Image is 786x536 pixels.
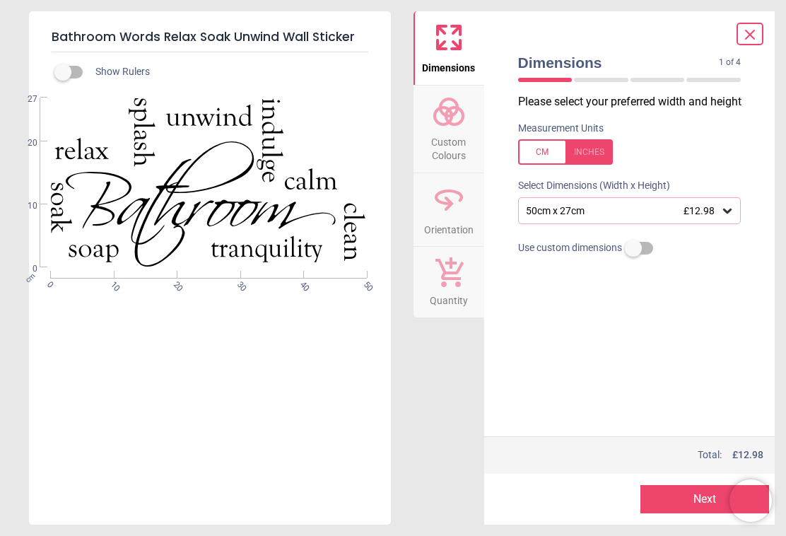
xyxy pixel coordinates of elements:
span: Dimensions [422,54,475,76]
h5: Bathroom Words Relax Soak Unwind Wall Sticker [52,23,368,52]
button: Custom Colours [413,86,484,173]
button: Dimensions [413,11,484,85]
span: Orientation [424,216,474,238]
div: Show Rulers [63,64,391,81]
span: Quantity [430,287,468,308]
span: cm [24,271,37,284]
span: Use custom dimensions [518,241,622,255]
span: 10 [107,279,117,289]
span: 27 [11,93,37,105]
div: 50cm x 27cm [524,205,721,217]
span: 10 [11,200,37,212]
iframe: Brevo live chat [729,479,772,522]
span: 1 of 4 [719,57,741,69]
button: Next [640,485,769,513]
span: 30 [234,279,243,289]
p: Please select your preferred width and height [518,94,753,110]
label: Select Dimensions (Width x Height) [507,179,670,193]
span: 40 [297,279,306,289]
span: £12.98 [684,205,715,216]
span: Custom Colours [415,129,483,163]
div: Total: [517,448,764,462]
button: Quantity [413,247,484,317]
span: 20 [170,279,180,289]
span: 0 [45,279,54,289]
span: 50 [360,279,370,289]
span: £ [732,448,763,462]
label: Measurement Units [518,122,604,136]
button: Orientation [413,173,484,247]
span: Dimensions [518,52,720,73]
span: 12.98 [738,449,763,460]
span: 0 [11,263,37,275]
span: 20 [11,137,37,149]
